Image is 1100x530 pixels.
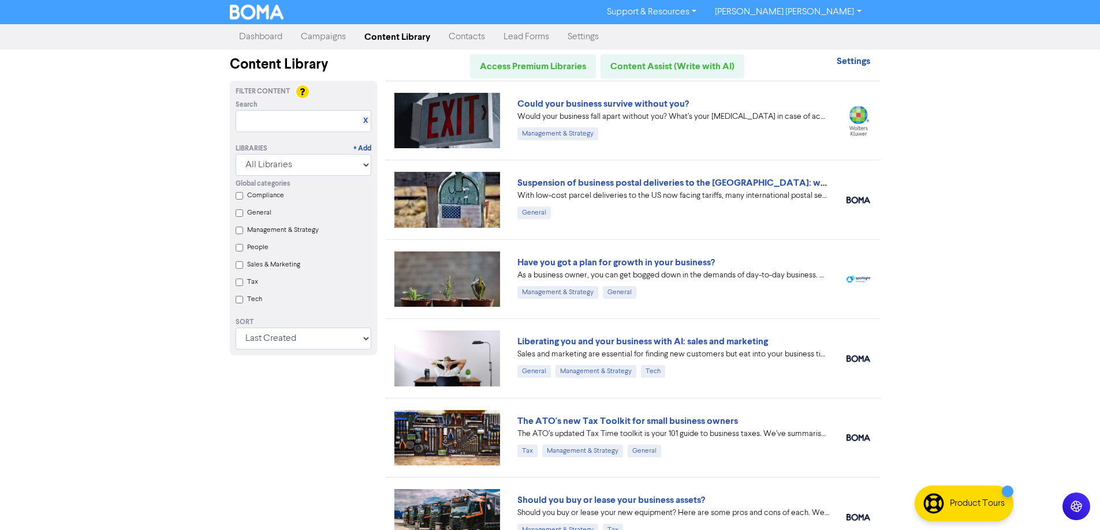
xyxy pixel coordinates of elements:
a: Contacts [439,25,494,48]
div: Should you buy or lease your new equipment? Here are some pros and cons of each. We also can revi... [517,507,829,519]
a: Dashboard [230,25,292,48]
div: Filter Content [236,87,371,97]
div: Global categories [236,179,371,189]
div: The ATO’s updated Tax Time toolkit is your 101 guide to business taxes. We’ve summarised the key ... [517,428,829,440]
span: Search [236,100,258,110]
div: Tax [517,445,538,457]
a: X [363,116,368,125]
div: Tech [641,365,665,378]
a: Could your business survive without you? [517,98,689,110]
label: Compliance [247,190,284,201]
a: Settings [837,57,870,66]
a: Support & Resources [598,3,706,21]
img: boma [847,434,870,441]
label: General [247,208,271,218]
label: Tax [247,277,258,287]
div: General [517,365,551,378]
div: General [603,286,636,299]
div: Libraries [236,144,267,154]
a: Campaigns [292,25,355,48]
strong: Settings [837,55,870,67]
div: General [628,445,661,457]
a: [PERSON_NAME] [PERSON_NAME] [706,3,870,21]
a: Access Premium Libraries [470,54,596,78]
img: boma [847,355,870,362]
label: People [247,242,269,253]
div: With low-cost parcel deliveries to the US now facing tariffs, many international postal services ... [517,190,829,202]
a: Should you buy or lease your business assets? [517,494,705,506]
iframe: Chat Widget [1042,475,1100,530]
a: Lead Forms [494,25,558,48]
label: Management & Strategy [247,225,319,235]
a: + Add [353,144,371,154]
a: Content Library [355,25,439,48]
div: Content Library [230,54,377,75]
a: Content Assist (Write with AI) [601,54,744,78]
div: Management & Strategy [542,445,623,457]
div: As a business owner, you can get bogged down in the demands of day-to-day business. We can help b... [517,269,829,281]
img: boma_accounting [847,514,870,521]
img: boma [847,197,870,204]
label: Tech [247,294,262,305]
div: Management & Strategy [555,365,636,378]
a: Settings [558,25,608,48]
img: spotlight [847,276,870,283]
div: Sales and marketing are essential for finding new customers but eat into your business time. We e... [517,348,829,360]
a: Liberating you and your business with AI: sales and marketing [517,336,768,347]
div: General [517,206,551,219]
a: The ATO's new Tax Toolkit for small business owners [517,415,738,427]
img: wolterskluwer [847,106,870,136]
a: Have you got a plan for growth in your business? [517,257,715,268]
div: Sort [236,317,371,328]
img: BOMA Logo [230,5,284,20]
a: Suspension of business postal deliveries to the [GEOGRAPHIC_DATA]: what options do you have? [517,177,924,189]
div: Management & Strategy [517,286,598,299]
div: Management & Strategy [517,127,598,140]
label: Sales & Marketing [247,260,300,270]
div: Would your business fall apart without you? What’s your Plan B in case of accident, illness, or j... [517,111,829,123]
